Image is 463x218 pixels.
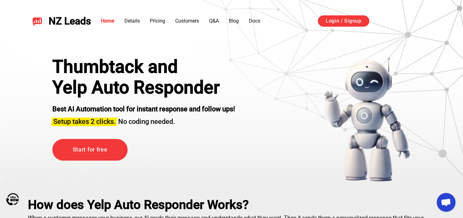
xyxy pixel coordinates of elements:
a: Login / Signup [318,15,369,27]
h2: How does Yelp Auto Responder Works? [28,198,435,212]
a: Home [101,18,114,24]
img: yelp bot [323,56,411,182]
a: Docs [249,18,260,24]
div: Open chat [437,193,455,212]
img: Call Now [6,193,19,205]
iframe: Sign in with Google Button [376,14,439,28]
h3: No coding needed. [52,114,235,126]
a: Customers [175,18,199,24]
a: Pricing [150,18,165,24]
a: Details [124,18,140,24]
div: Thumbtack and [52,56,235,77]
strong: Best AI Automation tool for instant response and follow ups! [52,105,235,113]
span: Setup takes 2 clicks. [53,118,116,125]
a: Start for free [52,139,128,161]
img: NZ Leads logo [32,16,42,26]
a: Blog [229,18,239,24]
h1: Yelp Auto Responder [52,77,235,98]
a: Q&A [209,18,219,24]
span: NZ Leads [49,15,91,27]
